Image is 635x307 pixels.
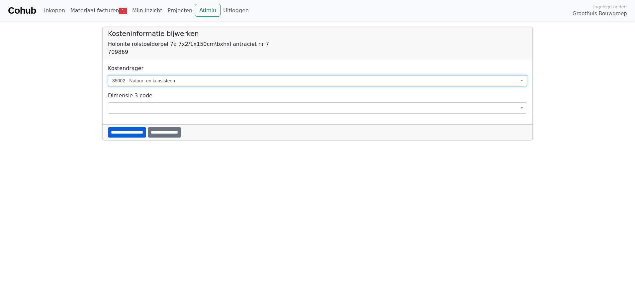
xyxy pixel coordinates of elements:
span: Ingelogd onder: [593,4,627,10]
span: 1 [119,8,127,14]
span: 35002 - Natuur- en kunststeen [112,77,519,84]
a: Projecten [165,4,195,17]
a: Uitloggen [221,4,251,17]
a: Mijn inzicht [130,4,165,17]
span: 35002 - Natuur- en kunststeen [108,75,527,86]
div: Holonite rolstoeldorpel 7a 7x2/1x150cm\bxhxl antraciet nr 7 [108,40,527,48]
span: Groothuis Bouwgroep [573,10,627,18]
a: Inkopen [41,4,67,17]
h5: Kosteninformatie bijwerken [108,30,527,38]
label: Dimensie 3 code [108,92,152,100]
a: Cohub [8,3,36,19]
a: Materiaal facturen1 [68,4,130,17]
a: Admin [195,4,221,17]
div: 709869 [108,48,527,56]
label: Kostendrager [108,64,143,72]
